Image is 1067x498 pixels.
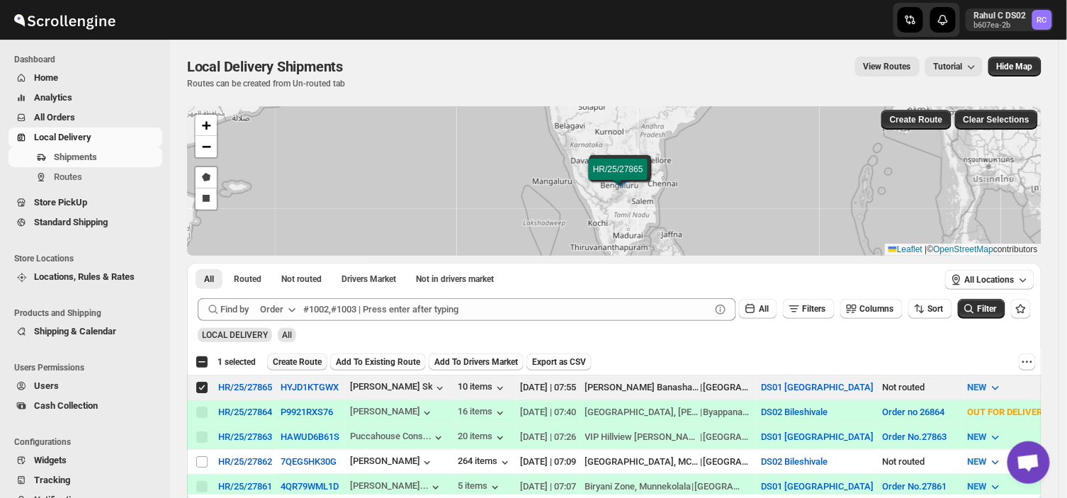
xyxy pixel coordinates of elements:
[609,166,631,182] img: Marker
[609,171,631,186] img: Marker
[611,169,632,184] img: Marker
[54,171,82,182] span: Routes
[434,356,518,368] span: Add To Drivers Market
[9,267,162,287] button: Locations, Rules & Rates
[218,382,272,392] button: HR/25/27865
[281,481,339,492] button: 4QR79WML1D
[609,168,631,183] img: Marker
[14,436,163,448] span: Configurations
[273,356,322,368] span: Create Route
[34,132,91,142] span: Local Delivery
[925,57,983,77] button: Tutorial
[703,430,752,444] div: [GEOGRAPHIC_DATA]
[611,171,632,187] img: Marker
[968,407,1049,417] span: OUT FOR DELIVERY
[9,396,162,416] button: Cash Collection
[458,455,512,470] button: 264 items
[1019,353,1036,370] button: More actions
[585,430,700,444] div: VIP Hillview [PERSON_NAME][GEOGRAPHIC_DATA]
[350,455,434,470] button: [PERSON_NAME]
[585,380,753,395] div: |
[864,61,911,72] span: View Routes
[521,430,577,444] div: [DATE] | 07:26
[350,406,434,420] button: [PERSON_NAME]
[958,299,1005,319] button: Filter
[281,456,337,467] button: 7QEG5HK30G
[34,400,98,411] span: Cash Collection
[458,480,502,494] button: 5 items
[908,299,952,319] button: Sort
[585,480,753,494] div: |
[281,431,339,442] button: HAWUD6B61S
[881,110,952,130] button: Create Route
[703,380,752,395] div: [GEOGRAPHIC_DATA]
[959,475,1011,498] button: NEW
[959,426,1011,448] button: NEW
[855,57,920,77] button: view route
[34,197,87,208] span: Store PickUp
[458,431,507,445] button: 20 items
[521,405,577,419] div: [DATE] | 07:40
[883,455,959,469] div: Not routed
[14,362,163,373] span: Users Permissions
[34,271,135,282] span: Locations, Rules & Rates
[1007,441,1050,484] a: Open chat
[330,353,426,370] button: Add To Existing Route
[945,270,1034,290] button: All Locations
[762,382,874,392] button: DS01 [GEOGRAPHIC_DATA]
[14,307,163,319] span: Products and Shipping
[34,92,72,103] span: Analytics
[968,481,987,492] span: NEW
[281,273,322,285] span: Not routed
[34,112,75,123] span: All Orders
[959,451,1011,473] button: NEW
[187,78,349,89] p: Routes can be created from Un-routed tab
[840,299,903,319] button: Columns
[14,54,163,65] span: Dashboard
[350,431,446,445] button: Puccahouse Cons...
[611,171,632,186] img: Marker
[9,322,162,341] button: Shipping & Calendar
[9,451,162,470] button: Widgets
[585,405,753,419] div: |
[739,299,777,319] button: All
[252,298,307,321] button: Order
[888,244,922,254] a: Leaflet
[34,72,58,83] span: Home
[34,326,116,336] span: Shipping & Calendar
[350,381,447,395] button: [PERSON_NAME] Sk
[978,304,997,314] span: Filter
[9,470,162,490] button: Tracking
[218,431,272,442] div: HR/25/27863
[883,481,947,492] button: Order No.27861
[429,353,524,370] button: Add To Drivers Market
[350,480,443,494] button: [PERSON_NAME]...
[350,480,429,491] div: [PERSON_NAME]...
[341,273,396,285] span: Drivers Market
[860,304,894,314] span: Columns
[934,244,994,254] a: OpenStreetMap
[974,10,1027,21] p: Rahul C DS02
[234,273,261,285] span: Routed
[9,108,162,128] button: All Orders
[202,330,268,340] span: LOCAL DELIVERY
[609,169,631,184] img: Marker
[281,382,339,392] button: HYJD1KTGWX
[585,405,700,419] div: [GEOGRAPHIC_DATA], [PERSON_NAME]
[54,152,97,162] span: Shipments
[196,115,217,136] a: Zoom in
[218,356,256,368] span: 1 selected
[703,405,752,419] div: Byappanahalli
[968,431,987,442] span: NEW
[458,406,507,420] div: 16 items
[526,353,592,370] button: Export as CSV
[273,269,330,289] button: Unrouted
[703,455,752,469] div: [GEOGRAPHIC_DATA]
[609,167,631,183] img: Marker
